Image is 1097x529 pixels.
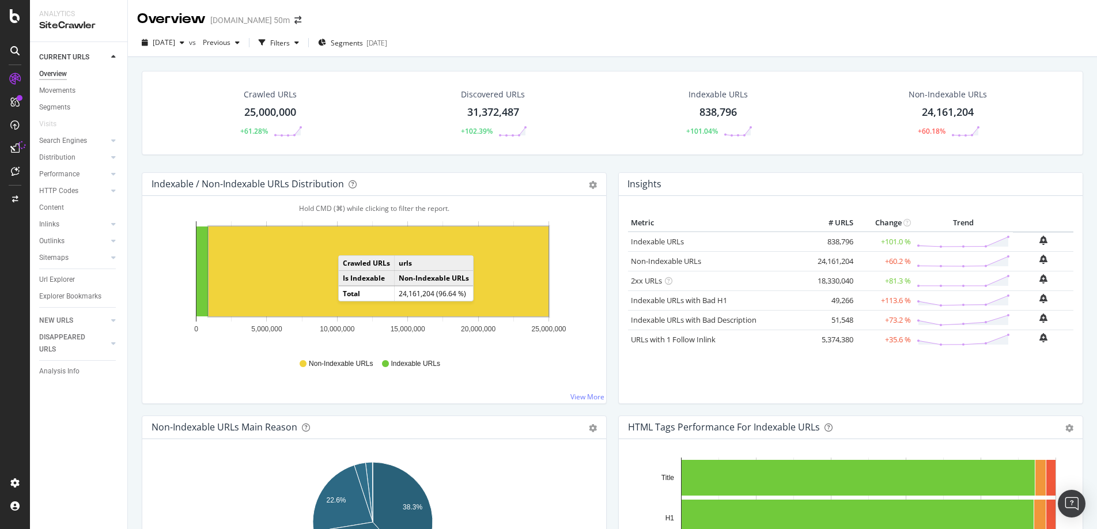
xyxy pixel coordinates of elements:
[39,365,80,377] div: Analysis Info
[686,126,718,136] div: +101.04%
[39,19,118,32] div: SiteCrawler
[39,290,101,303] div: Explorer Bookmarks
[395,271,474,286] td: Non-Indexable URLs
[339,256,395,271] td: Crawled URLs
[1039,274,1047,284] div: bell-plus
[39,331,108,356] a: DISAPPEARED URLS
[531,325,566,333] text: 25,000,000
[856,251,914,271] td: +60.2 %
[254,33,304,52] button: Filters
[914,214,1013,232] th: Trend
[810,310,856,330] td: 51,548
[661,474,675,482] text: Title
[627,176,661,192] h4: Insights
[137,9,206,29] div: Overview
[39,252,69,264] div: Sitemaps
[665,514,675,522] text: H1
[1039,255,1047,264] div: bell-plus
[395,256,474,271] td: urls
[153,37,175,47] span: 2025 Aug. 28th
[152,178,344,190] div: Indexable / Non-Indexable URLs Distribution
[39,331,97,356] div: DISAPPEARED URLS
[1039,294,1047,303] div: bell-plus
[313,33,392,52] button: Segments[DATE]
[39,252,108,264] a: Sitemaps
[39,365,119,377] a: Analysis Info
[589,424,597,432] div: gear
[856,310,914,330] td: +73.2 %
[194,325,198,333] text: 0
[210,14,290,26] div: [DOMAIN_NAME] 50m
[395,286,474,301] td: 24,161,204 (96.64 %)
[327,496,346,504] text: 22.6%
[1039,313,1047,323] div: bell-plus
[810,232,856,252] td: 838,796
[251,325,282,333] text: 5,000,000
[570,392,604,402] a: View More
[461,89,525,100] div: Discovered URLs
[339,286,395,301] td: Total
[39,274,119,286] a: Url Explorer
[39,118,68,130] a: Visits
[856,232,914,252] td: +101.0 %
[856,330,914,349] td: +35.6 %
[39,185,78,197] div: HTTP Codes
[39,218,59,231] div: Inlinks
[198,33,244,52] button: Previous
[1065,424,1073,432] div: gear
[631,275,662,286] a: 2xx URLs
[39,235,65,247] div: Outlinks
[39,9,118,19] div: Analytics
[461,325,495,333] text: 20,000,000
[39,101,119,114] a: Segments
[39,235,108,247] a: Outlinks
[391,359,440,369] span: Indexable URLs
[240,126,268,136] div: +61.28%
[137,33,189,52] button: [DATE]
[810,214,856,232] th: # URLS
[810,330,856,349] td: 5,374,380
[39,202,119,214] a: Content
[39,85,119,97] a: Movements
[152,421,297,433] div: Non-Indexable URLs Main Reason
[39,315,108,327] a: NEW URLS
[1039,333,1047,342] div: bell-plus
[244,105,296,120] div: 25,000,000
[1058,490,1085,517] div: Open Intercom Messenger
[39,168,108,180] a: Performance
[39,135,87,147] div: Search Engines
[39,168,80,180] div: Performance
[631,334,716,345] a: URLs with 1 Follow Inlink
[689,89,748,100] div: Indexable URLs
[39,290,119,303] a: Explorer Bookmarks
[39,152,108,164] a: Distribution
[39,218,108,231] a: Inlinks
[39,51,89,63] div: CURRENT URLS
[631,236,684,247] a: Indexable URLs
[403,503,422,511] text: 38.3%
[198,37,230,47] span: Previous
[628,214,810,232] th: Metric
[631,256,701,266] a: Non-Indexable URLs
[189,37,198,47] span: vs
[461,126,493,136] div: +102.39%
[856,271,914,290] td: +81.3 %
[810,271,856,290] td: 18,330,040
[39,315,73,327] div: NEW URLS
[39,202,64,214] div: Content
[39,51,108,63] a: CURRENT URLS
[810,290,856,310] td: 49,266
[467,105,519,120] div: 31,372,487
[922,105,974,120] div: 24,161,204
[39,85,75,97] div: Movements
[909,89,987,100] div: Non-Indexable URLs
[39,185,108,197] a: HTTP Codes
[309,359,373,369] span: Non-Indexable URLs
[339,271,395,286] td: Is Indexable
[152,214,593,348] svg: A chart.
[391,325,425,333] text: 15,000,000
[39,118,56,130] div: Visits
[628,421,820,433] div: HTML Tags Performance for Indexable URLs
[39,68,119,80] a: Overview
